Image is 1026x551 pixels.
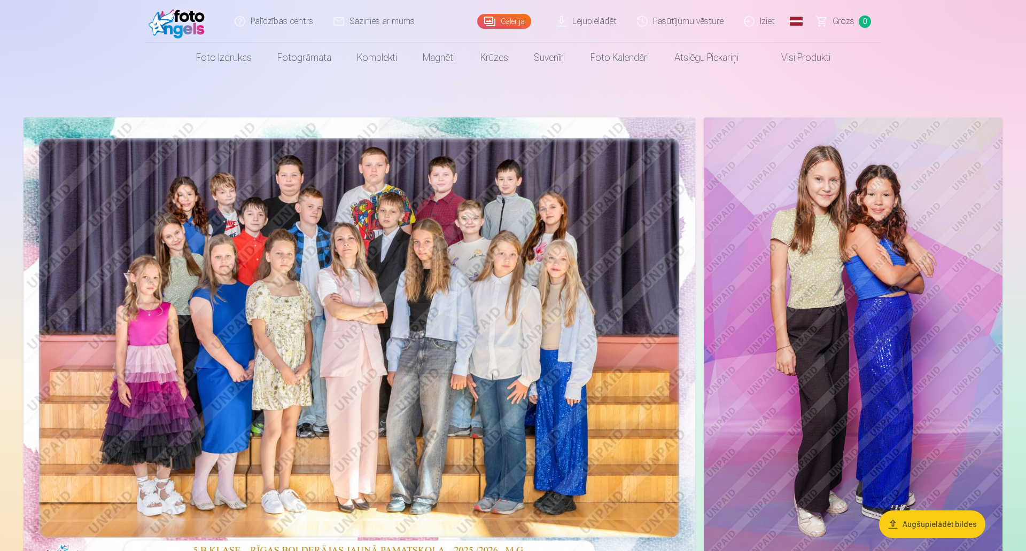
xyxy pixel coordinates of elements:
[265,43,344,73] a: Fotogrāmata
[521,43,578,73] a: Suvenīri
[879,510,985,538] button: Augšupielādēt bildes
[859,15,871,28] span: 0
[344,43,410,73] a: Komplekti
[578,43,662,73] a: Foto kalendāri
[183,43,265,73] a: Foto izdrukas
[149,4,210,38] img: /fa1
[751,43,843,73] a: Visi produkti
[468,43,521,73] a: Krūzes
[833,15,854,28] span: Grozs
[477,14,531,29] a: Galerija
[410,43,468,73] a: Magnēti
[662,43,751,73] a: Atslēgu piekariņi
